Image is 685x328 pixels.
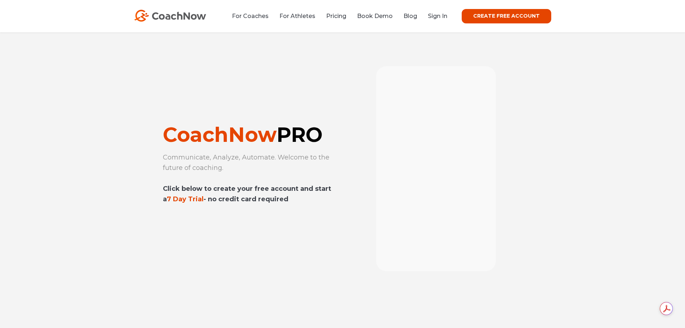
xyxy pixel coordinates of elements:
[163,152,335,205] p: Communicate, Analyze, Automate. Welcome to the future of coaching.
[204,195,206,203] span: -
[163,215,289,234] iframe: Embedded CTA
[232,13,269,19] a: For Coaches
[279,13,315,19] a: For Athletes
[277,122,323,147] span: PRO
[357,13,393,19] a: Book Demo
[428,13,447,19] a: Sign In
[167,195,288,203] span: 7 Day Trial
[403,13,417,19] a: Blog
[163,185,331,203] strong: Click below to create your free account and start a
[326,13,346,19] a: Pricing
[134,10,206,22] img: CoachNow Logo
[462,9,551,23] a: CREATE FREE ACCOUNT
[163,122,323,147] span: CoachNow
[208,195,288,203] span: no credit card required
